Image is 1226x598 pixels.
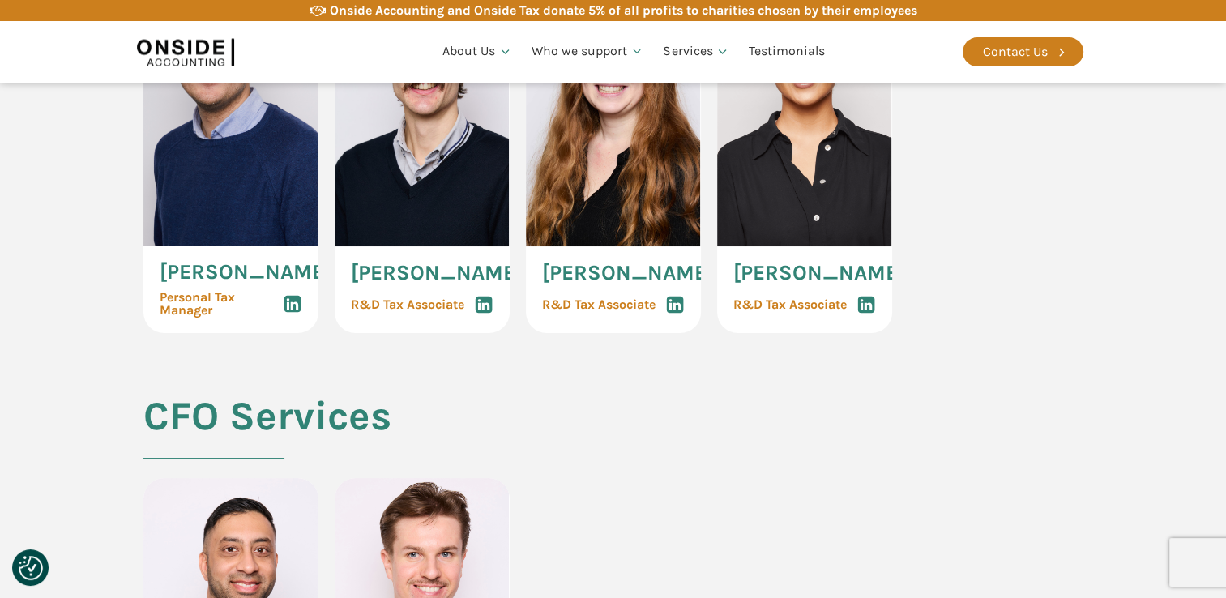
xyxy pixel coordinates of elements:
[19,556,43,580] img: Revisit consent button
[963,37,1083,66] a: Contact Us
[160,262,331,283] span: [PERSON_NAME]
[733,263,905,284] span: [PERSON_NAME]
[143,394,391,478] h2: CFO Services
[653,24,739,79] a: Services
[351,298,464,311] span: R&D Tax Associate
[433,24,522,79] a: About Us
[137,33,234,70] img: Onside Accounting
[542,298,656,311] span: R&D Tax Associate
[522,24,654,79] a: Who we support
[19,556,43,580] button: Consent Preferences
[351,263,523,284] span: [PERSON_NAME]
[983,41,1048,62] div: Contact Us
[733,298,847,311] span: R&D Tax Associate
[542,263,714,284] span: [PERSON_NAME]
[160,291,283,317] span: Personal Tax Manager
[739,24,835,79] a: Testimonials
